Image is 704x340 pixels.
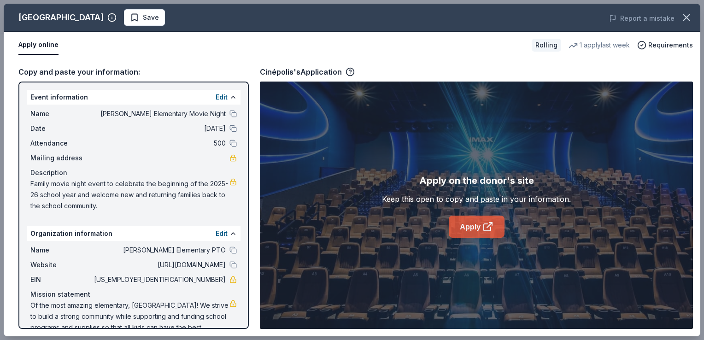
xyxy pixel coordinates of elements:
div: [GEOGRAPHIC_DATA] [18,10,104,25]
button: Report a mistake [609,13,675,24]
div: Copy and paste your information: [18,66,249,78]
div: Apply on the donor's site [419,173,534,188]
div: Rolling [532,39,561,52]
span: Of the most amazing elementary, [GEOGRAPHIC_DATA]! We strive to build a strong community while su... [30,300,229,333]
span: 500 [92,138,226,149]
button: Edit [216,228,228,239]
div: Description [30,167,237,178]
span: [PERSON_NAME] Elementary Movie Night [92,108,226,119]
div: Keep this open to copy and paste in your information. [382,193,571,205]
div: Mission statement [30,289,237,300]
span: Website [30,259,92,270]
button: Requirements [637,40,693,51]
span: [URL][DOMAIN_NAME] [92,259,226,270]
span: EIN [30,274,92,285]
span: [PERSON_NAME] Elementary PTO [92,245,226,256]
div: Organization information [27,226,241,241]
span: Date [30,123,92,134]
span: Name [30,108,92,119]
div: Cinépolis's Application [260,66,355,78]
span: Save [143,12,159,23]
div: Event information [27,90,241,105]
span: [DATE] [92,123,226,134]
button: Save [124,9,165,26]
span: Attendance [30,138,92,149]
span: Family movie night event to celebrate the beginning of the 2025-26 school year and welcome new an... [30,178,229,211]
button: Edit [216,92,228,103]
span: [US_EMPLOYER_IDENTIFICATION_NUMBER] [92,274,226,285]
div: 1 apply last week [569,40,630,51]
button: Apply online [18,35,59,55]
span: Requirements [648,40,693,51]
span: Mailing address [30,152,92,164]
span: Name [30,245,92,256]
a: Apply [449,216,505,238]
